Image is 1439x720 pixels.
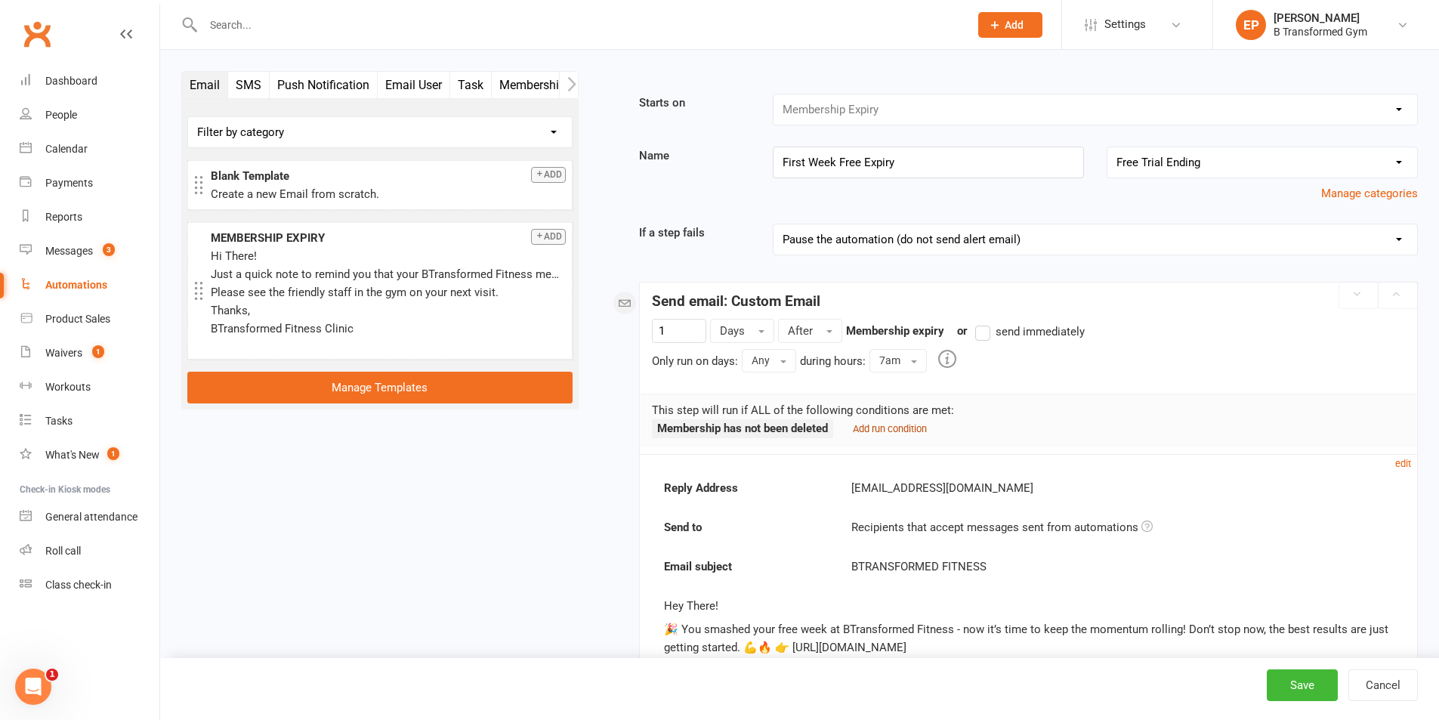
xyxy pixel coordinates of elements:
p: BTransformed Fitness Clinic [211,320,566,338]
div: Calendar [45,143,88,155]
button: Add [978,12,1042,38]
span: Settings [1104,8,1146,42]
a: Automations [20,268,159,302]
div: during hours: [800,352,866,370]
a: Clubworx [18,15,56,53]
span: 1 [92,345,104,358]
div: Roll call [45,545,81,557]
label: Starts on [628,94,761,112]
div: Create a new Email from scratch. [211,185,566,203]
a: Tasks [20,404,159,438]
button: Email User [378,72,450,98]
a: People [20,98,159,132]
span: Days [720,324,745,338]
a: Roll call [20,534,159,568]
a: Messages 3 [20,234,159,268]
button: Push Notification [270,72,378,98]
strong: Reply Address [653,479,841,497]
input: Search... [199,14,959,36]
button: SMS [228,72,270,98]
div: Product Sales [45,313,110,325]
a: Payments [20,166,159,200]
span: After [788,324,813,338]
a: Waivers 1 [20,336,159,370]
button: Add [531,167,566,183]
a: Manage Templates [187,372,573,403]
a: Workouts [20,370,159,404]
div: Messages [45,245,93,257]
button: Email [182,72,228,98]
button: Task [450,72,492,98]
div: Dashboard [45,75,97,87]
span: Add [1005,19,1024,31]
div: Waivers [45,347,82,359]
div: Blank Template [211,167,566,185]
button: Manage categories [1321,184,1418,202]
button: Save [1267,669,1338,701]
strong: Send to [653,518,841,536]
label: Name [628,147,761,165]
button: 7am [869,349,927,372]
strong: Membership has not been deleted [657,422,828,435]
p: Thanks, [211,301,566,320]
div: Tasks [45,415,73,427]
p: Hi There! [211,247,566,265]
div: B Transformed Gym [1274,25,1367,39]
strong: Membership expiry [846,324,944,338]
a: Class kiosk mode [20,568,159,602]
div: Only run on days: [652,352,738,370]
button: After [778,319,842,343]
span: 1 [107,447,119,460]
a: Product Sales [20,302,159,336]
a: Calendar [20,132,159,166]
a: Dashboard [20,64,159,98]
div: or [948,322,1085,341]
div: EP [1236,10,1266,40]
div: Workouts [45,381,91,393]
label: If a step fails [628,224,761,242]
div: MEMBERSHIP EXPIRY [211,229,566,247]
a: What's New1 [20,438,159,472]
span: 1 [46,669,58,681]
div: [PERSON_NAME] [1274,11,1367,25]
span: 3 [103,243,115,256]
a: General attendance kiosk mode [20,500,159,534]
button: Add [531,229,566,245]
div: Recipients that accept messages sent from automations [840,518,1403,536]
div: People [45,109,77,121]
p: Just a quick note to remind you that your BTransformed Fitness membership is due for renewal. [211,265,566,283]
button: Membership [492,72,574,98]
p: Please see the friendly staff in the gym on your next visit. [211,283,566,301]
p: This step will run if ALL of the following conditions are met: [652,401,1405,419]
span: send immediately [996,323,1085,338]
div: General attendance [45,511,137,523]
div: Reports [45,211,82,223]
button: Any [742,349,796,372]
p: 🎉 You smashed your free week at BTransformed Fitness - now it’s time to keep the momentum rolling... [664,620,1393,657]
div: Payments [45,177,93,189]
iframe: Intercom live chat [15,669,51,705]
div: Class check-in [45,579,112,591]
div: BTRANSFORMED FITNESS [851,558,1392,576]
small: Add run condition [853,423,927,434]
div: Automations [45,279,107,291]
strong: Email subject [653,558,841,576]
button: Days [710,319,774,343]
p: Hey There! [664,597,1393,615]
a: Reports [20,200,159,234]
button: Cancel [1348,669,1418,701]
strong: Send email: Custom Email [652,292,820,310]
div: What's New [45,449,100,461]
small: edit [1395,458,1411,469]
div: [EMAIL_ADDRESS][DOMAIN_NAME] [840,479,1403,497]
